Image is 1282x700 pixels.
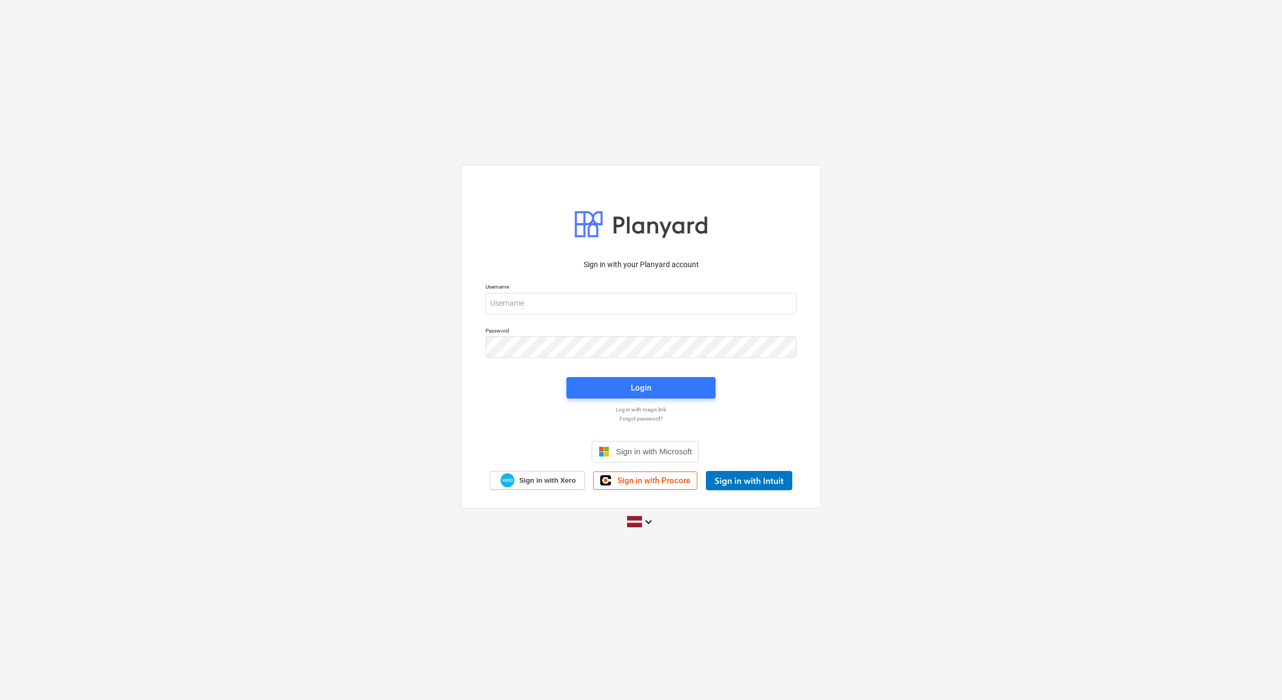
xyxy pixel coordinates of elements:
a: Forgot password? [480,415,802,422]
div: Login [631,381,651,395]
span: Sign in with Microsoft [616,447,692,456]
img: Microsoft logo [599,446,609,457]
a: Sign in with Procore [593,471,697,490]
a: Log in with magic link [480,406,802,413]
p: Username [485,283,797,292]
input: Username [485,293,797,314]
a: Sign in with Xero [490,471,585,490]
span: Sign in with Procore [617,476,690,485]
span: Sign in with Xero [519,476,576,485]
p: Password [485,327,797,336]
i: keyboard_arrow_down [642,515,655,528]
button: Login [566,377,716,399]
img: Xero logo [500,473,514,488]
p: Sign in with your Planyard account [485,259,797,270]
